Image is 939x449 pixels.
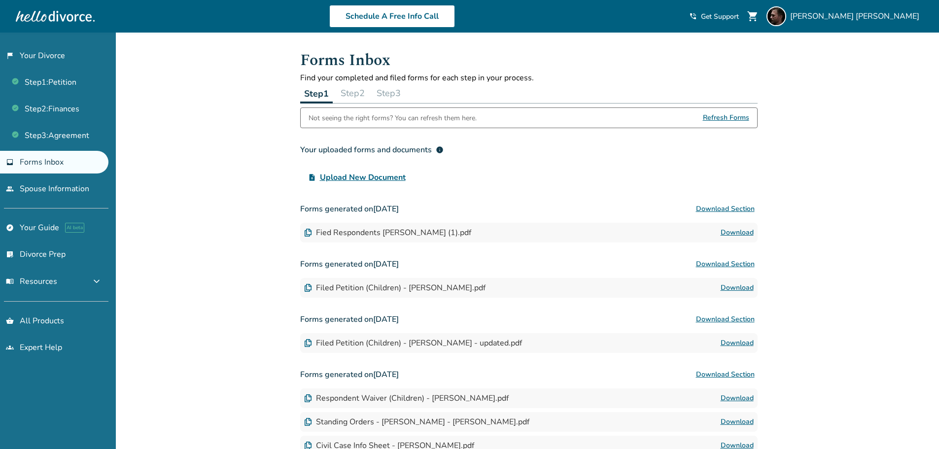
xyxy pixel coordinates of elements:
span: Resources [6,276,57,287]
h3: Forms generated on [DATE] [300,199,758,219]
span: Get Support [701,12,739,21]
span: upload_file [308,173,316,181]
span: Upload New Document [320,172,406,183]
button: Download Section [693,365,758,384]
img: Document [304,339,312,347]
div: Your uploaded forms and documents [300,144,444,156]
button: Step2 [337,83,369,103]
a: Download [721,227,754,239]
span: menu_book [6,277,14,285]
img: Document [304,394,312,402]
span: Refresh Forms [703,108,749,128]
img: Craig Campbell [766,6,786,26]
div: Filed Petition (Children) - [PERSON_NAME] - updated.pdf [304,338,522,348]
a: phone_in_talkGet Support [689,12,739,21]
div: Filed Petition (Children) - [PERSON_NAME].pdf [304,282,486,293]
div: Fied Respondents [PERSON_NAME] (1).pdf [304,227,471,238]
h1: Forms Inbox [300,48,758,72]
p: Find your completed and filed forms for each step in your process. [300,72,758,83]
button: Step1 [300,83,333,104]
span: phone_in_talk [689,12,697,20]
span: inbox [6,158,14,166]
span: people [6,185,14,193]
a: Download [721,282,754,294]
h3: Forms generated on [DATE] [300,310,758,329]
span: list_alt_check [6,250,14,258]
img: Document [304,284,312,292]
h3: Forms generated on [DATE] [300,254,758,274]
span: groups [6,344,14,351]
button: Download Section [693,310,758,329]
a: Schedule A Free Info Call [329,5,455,28]
div: Standing Orders - [PERSON_NAME] - [PERSON_NAME].pdf [304,416,529,427]
span: shopping_cart [747,10,759,22]
span: explore [6,224,14,232]
span: expand_more [91,276,103,287]
span: flag_2 [6,52,14,60]
span: shopping_basket [6,317,14,325]
button: Step3 [373,83,405,103]
img: Document [304,418,312,426]
a: Download [721,392,754,404]
button: Download Section [693,254,758,274]
div: Not seeing the right forms? You can refresh them here. [309,108,477,128]
h3: Forms generated on [DATE] [300,365,758,384]
span: info [436,146,444,154]
img: Document [304,229,312,237]
a: Download [721,416,754,428]
span: AI beta [65,223,84,233]
span: [PERSON_NAME] [PERSON_NAME] [790,11,923,22]
button: Download Section [693,199,758,219]
div: Respondent Waiver (Children) - [PERSON_NAME].pdf [304,393,509,404]
a: Download [721,337,754,349]
span: Forms Inbox [20,157,64,168]
iframe: Chat Widget [890,402,939,449]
